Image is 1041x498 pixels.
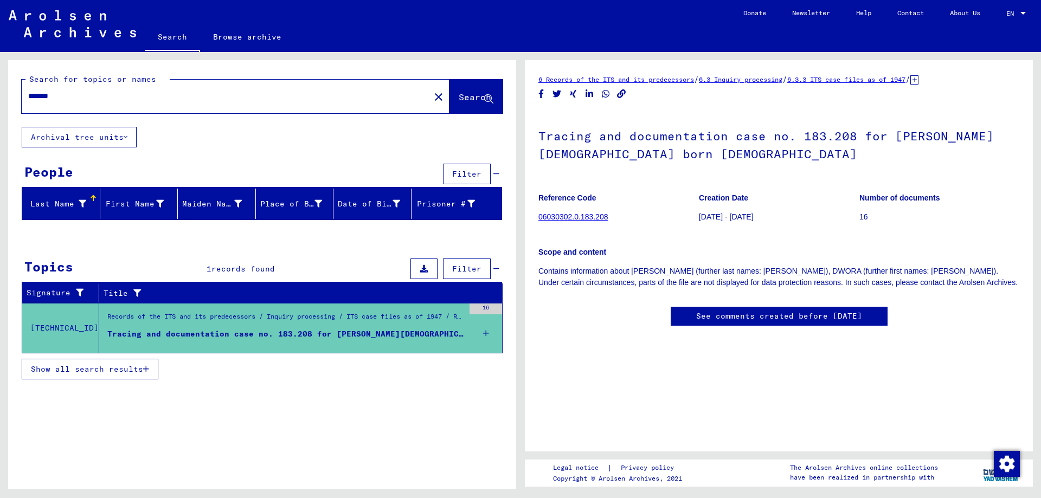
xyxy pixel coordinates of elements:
a: 6.3 Inquiry processing [699,75,782,83]
button: Filter [443,164,491,184]
img: Change consent [994,451,1020,477]
span: / [694,74,699,84]
button: Share on Twitter [551,87,563,101]
div: Prisoner # [416,198,475,210]
button: Archival tree units [22,127,137,147]
a: Legal notice [553,462,607,474]
span: Search [459,92,491,102]
mat-label: Search for topics or names [29,74,156,84]
button: Share on WhatsApp [600,87,612,101]
mat-header-cell: Prisoner # [412,189,502,219]
div: | [553,462,687,474]
mat-header-cell: Maiden Name [178,189,256,219]
mat-icon: close [432,90,445,104]
button: Share on LinkedIn [584,87,595,101]
mat-header-cell: Last Name [22,189,100,219]
div: Date of Birth [338,195,414,212]
div: Place of Birth [260,198,323,210]
div: Records of the ITS and its predecessors / Inquiry processing / ITS case files as of 1947 / Reposi... [107,312,464,327]
div: Change consent [993,450,1019,476]
mat-header-cell: Date of Birth [333,189,412,219]
div: Last Name [27,198,86,210]
div: Title [104,288,481,299]
p: have been realized in partnership with [790,473,938,482]
a: 6 Records of the ITS and its predecessors [538,75,694,83]
div: Title [104,284,492,302]
div: Signature [27,284,101,302]
button: Share on Xing [568,87,579,101]
span: Filter [452,264,481,274]
td: [TECHNICAL_ID] [22,303,99,353]
div: Tracing and documentation case no. 183.208 for [PERSON_NAME][DEMOGRAPHIC_DATA] born [DEMOGRAPHIC_... [107,328,464,340]
span: records found [211,264,275,274]
button: Show all search results [22,359,158,379]
a: 06030302.0.183.208 [538,212,608,221]
span: / [782,74,787,84]
a: See comments created before [DATE] [696,311,862,322]
p: The Arolsen Archives online collections [790,463,938,473]
a: Browse archive [200,24,294,50]
span: / [905,74,910,84]
div: Topics [24,257,73,276]
mat-header-cell: First Name [100,189,178,219]
a: Privacy policy [612,462,687,474]
p: Contains information about [PERSON_NAME] (further last names: [PERSON_NAME]), DWORA (further firs... [538,266,1019,288]
mat-header-cell: Place of Birth [256,189,334,219]
b: Reference Code [538,193,596,202]
span: Filter [452,169,481,179]
b: Scope and content [538,248,606,256]
div: Maiden Name [182,198,242,210]
div: Signature [27,287,91,299]
div: People [24,162,73,182]
div: First Name [105,198,164,210]
span: 1 [207,264,211,274]
b: Creation Date [699,193,748,202]
span: EN [1006,10,1018,17]
b: Number of documents [859,193,940,202]
button: Search [449,80,503,113]
span: Show all search results [31,364,143,374]
button: Share on Facebook [536,87,547,101]
p: 16 [859,211,1019,223]
p: Copyright © Arolsen Archives, 2021 [553,474,687,483]
a: 6.3.3 ITS case files as of 1947 [787,75,905,83]
img: Arolsen_neg.svg [9,10,136,37]
h1: Tracing and documentation case no. 183.208 for [PERSON_NAME][DEMOGRAPHIC_DATA] born [DEMOGRAPHIC_... [538,111,1019,177]
button: Clear [428,86,449,107]
div: Prisoner # [416,195,489,212]
div: Place of Birth [260,195,336,212]
a: Search [145,24,200,52]
div: 16 [470,303,502,314]
div: First Name [105,195,178,212]
p: [DATE] - [DATE] [699,211,859,223]
button: Copy link [616,87,627,101]
button: Filter [443,258,491,279]
div: Maiden Name [182,195,255,212]
img: yv_logo.png [981,459,1021,486]
div: Date of Birth [338,198,400,210]
div: Last Name [27,195,100,212]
